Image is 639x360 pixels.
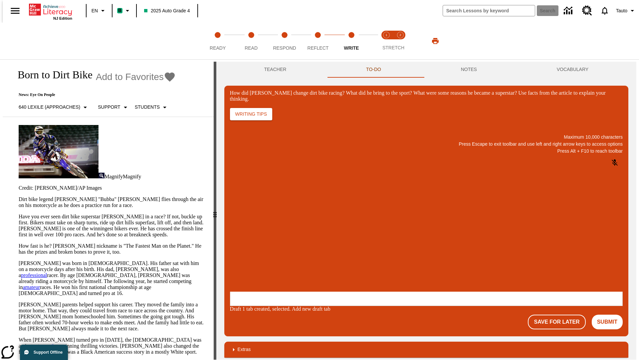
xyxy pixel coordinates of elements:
[214,62,216,360] div: Press Enter or Spacebar and then press right and left arrow keys to move the slider
[105,174,123,179] span: Magnify
[5,1,25,21] button: Open side menu
[198,23,237,59] button: Ready step 1 of 5
[230,90,623,102] div: How did [PERSON_NAME] change dirt bike racing? What did he bring to the sport? What were some rea...
[19,243,206,255] p: How fast is he? [PERSON_NAME] nickname is "The Fastest Man on the Planet." He has the prizes and ...
[308,45,329,51] span: Reflect
[19,302,206,332] p: [PERSON_NAME] parents helped support his career. They moved the family into a motor home. That wa...
[517,62,628,78] button: VOCABULARY
[123,174,141,179] span: Magnify
[425,35,446,47] button: Print
[596,2,613,19] a: Notifications
[96,71,176,83] button: Add to Favorites - Born to Dirt Bike
[273,45,296,51] span: Respond
[528,315,585,329] button: Save For Later
[19,196,206,208] p: Dirt bike legend [PERSON_NAME] "Bubba" [PERSON_NAME] flies through the air on his motorcycle as h...
[53,16,72,20] span: NJ Edition
[238,346,251,353] p: Extras
[19,214,206,238] p: Have you ever seen dirt bike superstar [PERSON_NAME] in a race? If not, buckle up first. Bikers m...
[23,284,40,290] a: amateur
[89,5,110,17] button: Language: EN, Select a language
[11,92,176,97] p: News: Eye On People
[98,104,120,111] p: Support
[114,5,134,17] button: Boost Class color is mint green. Change class color
[344,45,359,51] span: Write
[616,7,627,14] span: Tauto
[29,2,72,20] div: Home
[385,33,387,37] text: 1
[613,5,639,17] button: Profile/Settings
[20,345,68,360] button: Support Offline
[216,62,636,360] div: activity
[3,5,97,17] body: How did Stewart change dirt bike racing? What did he bring to the sport? What were some reasons h...
[21,272,47,278] a: professional
[230,306,623,312] div: Draft 1 tab created, selected. Add new draft tab
[245,45,258,51] span: Read
[377,23,396,59] button: Stretch Read step 1 of 2
[95,101,132,113] button: Scaffolds, Support
[19,125,99,178] img: Motocross racer James Stewart flies through the air on his dirt bike.
[399,33,401,37] text: 2
[230,134,623,141] p: Maximum 10,000 characters
[144,7,190,14] span: 2025 Auto Grade 4
[210,45,226,51] span: Ready
[332,23,371,59] button: Write step 5 of 5
[3,62,214,356] div: reading
[230,141,623,148] p: Press Escape to exit toolbar and use left and right arrow keys to access options
[132,101,171,113] button: Select Student
[118,6,121,15] span: B
[592,315,623,329] button: Submit
[443,5,535,16] input: search field
[39,343,59,349] a: sensation
[224,62,628,78] div: Instructional Panel Tabs
[34,350,63,355] span: Support Offline
[230,148,623,155] p: Press Alt + F10 to reach toolbar
[19,337,206,355] p: When [PERSON_NAME] turned pro in [DATE], the [DEMOGRAPHIC_DATA] was an instant , winning thrillin...
[99,173,105,178] img: Magnify
[578,2,596,20] a: Resource Center, Will open in new tab
[421,62,517,78] button: NOTES
[135,104,160,111] p: Students
[19,260,206,296] p: [PERSON_NAME] was born in [DEMOGRAPHIC_DATA]. His father sat with him on a motorcycle days after ...
[265,23,304,59] button: Respond step 3 of 5
[19,185,206,191] p: Credit: [PERSON_NAME]/AP Images
[326,62,421,78] button: TO-DO
[3,5,97,17] p: One change [PERSON_NAME] brought to dirt bike racing was…
[230,108,272,120] button: Writing Tips
[92,7,98,14] span: EN
[382,45,404,50] span: STRETCH
[391,23,410,59] button: Stretch Respond step 2 of 2
[16,101,92,113] button: Select Lexile, 640 Lexile (Approaches)
[299,23,337,59] button: Reflect step 4 of 5
[224,62,326,78] button: Teacher
[11,69,93,81] h1: Born to Dirt Bike
[224,342,628,358] div: Extras
[607,155,623,171] button: Click to activate and allow voice recognition
[232,23,270,59] button: Read step 2 of 5
[19,104,80,111] p: 640 Lexile (Approaches)
[560,2,578,20] a: Data Center
[96,72,164,82] span: Add to Favorites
